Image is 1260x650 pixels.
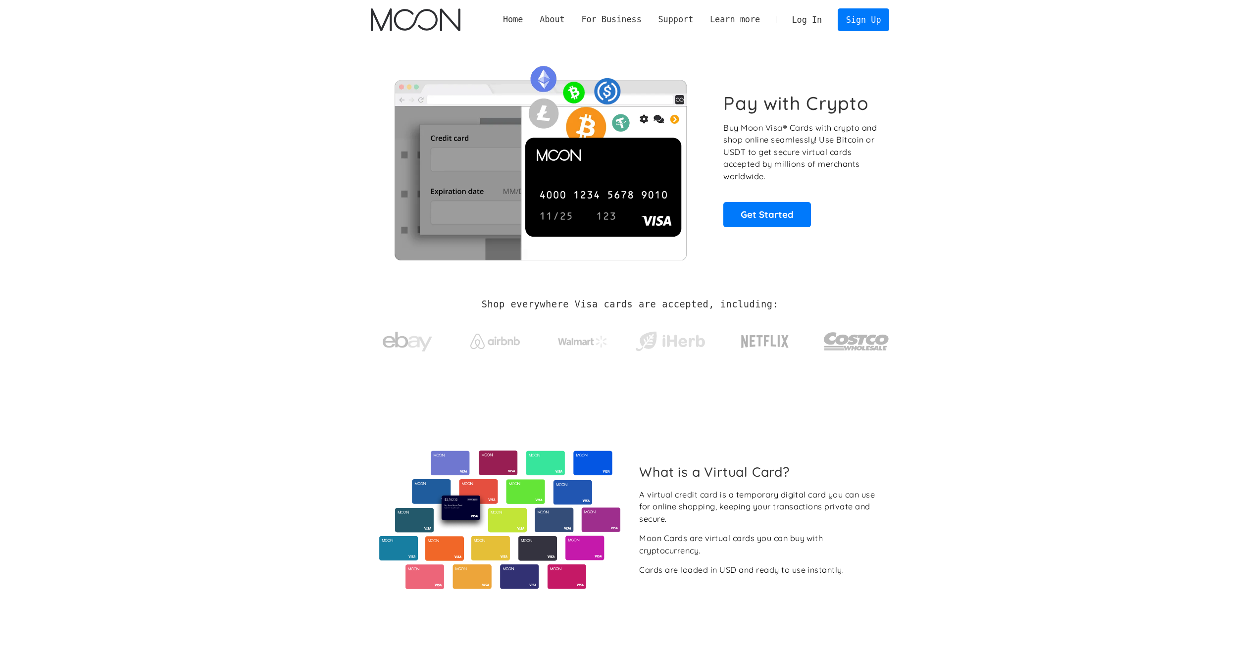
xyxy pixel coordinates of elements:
[740,329,790,354] img: Netflix
[383,326,432,357] img: ebay
[721,319,809,359] a: Netflix
[531,13,573,26] div: About
[702,13,768,26] div: Learn more
[838,8,889,31] a: Sign Up
[639,564,844,576] div: Cards are loaded in USD and ready to use instantly.
[633,319,707,359] a: iHerb
[371,8,460,31] img: Moon Logo
[823,323,890,360] img: Costco
[378,450,622,589] img: Virtual cards from Moon
[458,324,532,354] a: Airbnb
[581,13,641,26] div: For Business
[371,8,460,31] a: home
[639,532,881,556] div: Moon Cards are virtual cards you can buy with cryptocurrency.
[558,336,607,348] img: Walmart
[823,313,890,365] a: Costco
[723,92,869,114] h1: Pay with Crypto
[495,13,531,26] a: Home
[639,489,881,525] div: A virtual credit card is a temporary digital card you can use for online shopping, keeping your t...
[784,9,830,31] a: Log In
[723,202,811,227] a: Get Started
[540,13,565,26] div: About
[371,59,710,260] img: Moon Cards let you spend your crypto anywhere Visa is accepted.
[658,13,693,26] div: Support
[470,334,520,349] img: Airbnb
[650,13,702,26] div: Support
[546,326,619,352] a: Walmart
[723,122,878,183] p: Buy Moon Visa® Cards with crypto and shop online seamlessly! Use Bitcoin or USDT to get secure vi...
[639,464,881,480] h2: What is a Virtual Card?
[573,13,650,26] div: For Business
[633,329,707,354] img: iHerb
[710,13,760,26] div: Learn more
[371,316,445,362] a: ebay
[482,299,778,310] h2: Shop everywhere Visa cards are accepted, including:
